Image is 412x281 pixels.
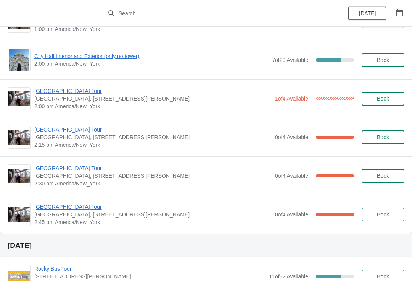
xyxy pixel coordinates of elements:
[8,130,30,145] img: City Hall Tower Tour | City Hall Visitor Center, 1400 John F Kennedy Boulevard Suite 121, Philade...
[275,211,308,218] span: 0 of 4 Available
[34,141,271,149] span: 2:15 pm America/New_York
[34,164,271,172] span: [GEOGRAPHIC_DATA] Tour
[377,211,389,218] span: Book
[8,91,30,106] img: City Hall Tower Tour | City Hall Visitor Center, 1400 John F Kennedy Boulevard Suite 121, Philade...
[377,57,389,63] span: Book
[362,92,404,106] button: Book
[34,102,269,110] span: 2:00 pm America/New_York
[269,273,308,279] span: 11 of 32 Available
[8,242,404,249] h2: [DATE]
[34,273,265,280] span: [STREET_ADDRESS][PERSON_NAME]
[34,265,265,273] span: Rocky Bus Tour
[34,87,269,95] span: [GEOGRAPHIC_DATA] Tour
[34,60,268,68] span: 2:00 pm America/New_York
[34,211,271,218] span: [GEOGRAPHIC_DATA], [STREET_ADDRESS][PERSON_NAME]
[34,203,271,211] span: [GEOGRAPHIC_DATA] Tour
[377,273,389,279] span: Book
[34,126,271,133] span: [GEOGRAPHIC_DATA] Tour
[9,49,29,71] img: City Hall Interior and Exterior (only no tower) | | 2:00 pm America/New_York
[362,208,404,221] button: Book
[275,134,308,140] span: 0 of 4 Available
[377,173,389,179] span: Book
[359,10,376,16] span: [DATE]
[275,173,308,179] span: 0 of 4 Available
[34,172,271,180] span: [GEOGRAPHIC_DATA], [STREET_ADDRESS][PERSON_NAME]
[377,96,389,102] span: Book
[34,180,271,187] span: 2:30 pm America/New_York
[8,207,30,222] img: City Hall Tower Tour | City Hall Visitor Center, 1400 John F Kennedy Boulevard Suite 121, Philade...
[362,53,404,67] button: Book
[377,134,389,140] span: Book
[34,25,269,33] span: 1:00 pm America/New_York
[273,96,308,102] span: -1 of 4 Available
[362,169,404,183] button: Book
[362,130,404,144] button: Book
[34,95,269,102] span: [GEOGRAPHIC_DATA], [STREET_ADDRESS][PERSON_NAME]
[118,6,309,20] input: Search
[34,52,268,60] span: City Hall Interior and Exterior (only no tower)
[34,133,271,141] span: [GEOGRAPHIC_DATA], [STREET_ADDRESS][PERSON_NAME]
[272,57,308,63] span: 7 of 20 Available
[34,218,271,226] span: 2:45 pm America/New_York
[348,6,386,20] button: [DATE]
[8,169,30,184] img: City Hall Tower Tour | City Hall Visitor Center, 1400 John F Kennedy Boulevard Suite 121, Philade...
